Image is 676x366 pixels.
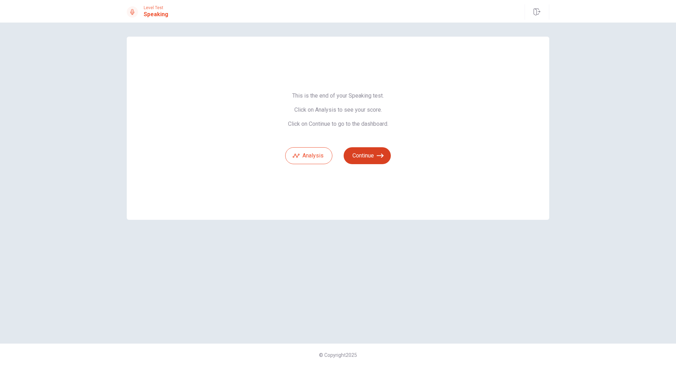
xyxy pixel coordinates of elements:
span: This is the end of your Speaking test. Click on Analysis to see your score. Click on Continue to ... [285,92,391,128]
button: Analysis [285,147,332,164]
button: Continue [344,147,391,164]
span: Level Test [144,5,168,10]
h1: Speaking [144,10,168,19]
span: © Copyright 2025 [319,352,357,358]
